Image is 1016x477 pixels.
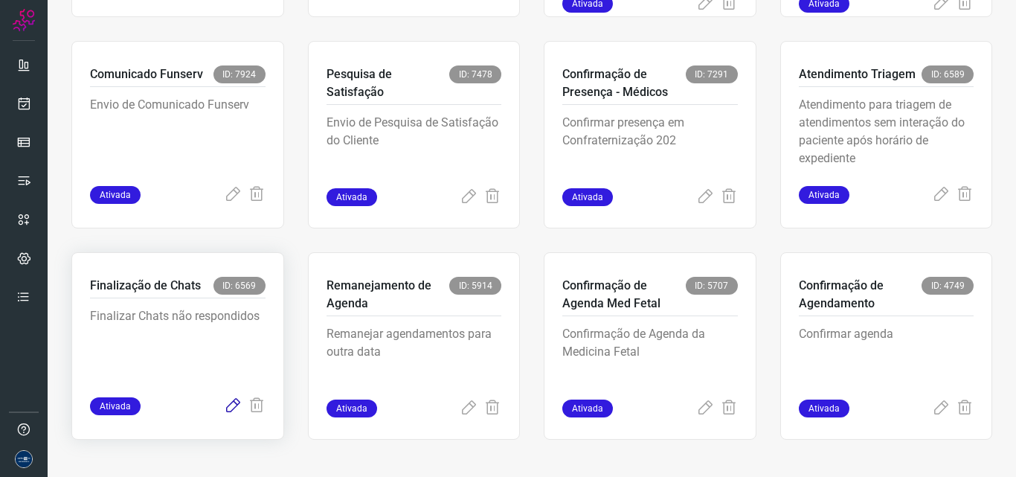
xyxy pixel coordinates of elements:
[799,186,849,204] span: Ativada
[562,325,738,400] p: Confirmação de Agenda da Medicina Fetal
[799,277,922,313] p: Confirmação de Agendamento
[90,397,141,415] span: Ativada
[13,9,35,31] img: Logo
[90,65,203,83] p: Comunicado Funserv
[686,277,738,295] span: ID: 5707
[562,188,613,206] span: Ativada
[327,188,377,206] span: Ativada
[922,277,974,295] span: ID: 4749
[90,307,266,382] p: Finalizar Chats não respondidos
[562,65,686,101] p: Confirmação de Presença - Médicos
[213,65,266,83] span: ID: 7924
[799,400,849,417] span: Ativada
[562,400,613,417] span: Ativada
[922,65,974,83] span: ID: 6589
[15,450,33,468] img: d06bdf07e729e349525d8f0de7f5f473.png
[686,65,738,83] span: ID: 7291
[90,277,201,295] p: Finalização de Chats
[327,277,450,313] p: Remanejamento de Agenda
[562,114,738,188] p: Confirmar presença em Confraternização 202
[327,400,377,417] span: Ativada
[562,277,686,313] p: Confirmação de Agenda Med Fetal
[799,325,974,400] p: Confirmar agenda
[799,96,974,170] p: Atendimento para triagem de atendimentos sem interação do paciente após horário de expediente
[213,277,266,295] span: ID: 6569
[327,325,502,400] p: Remanejar agendamentos para outra data
[449,65,501,83] span: ID: 7478
[327,65,450,101] p: Pesquisa de Satisfação
[327,114,502,188] p: Envio de Pesquisa de Satisfação do Cliente
[449,277,501,295] span: ID: 5914
[799,65,916,83] p: Atendimento Triagem
[90,96,266,170] p: Envio de Comunicado Funserv
[90,186,141,204] span: Ativada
